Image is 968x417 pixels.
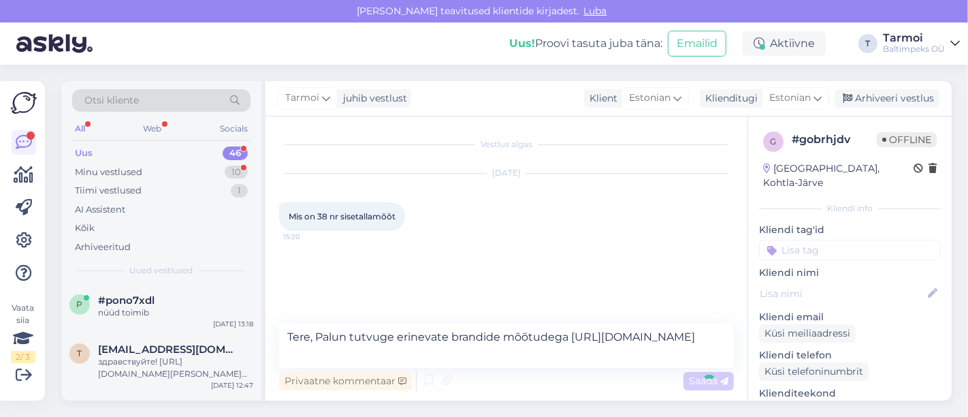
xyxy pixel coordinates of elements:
span: timur.kozlov@gmail.com [98,343,240,356]
span: Offline [877,132,937,147]
div: Küsi telefoninumbrit [759,362,869,381]
span: #pono7xdl [98,294,155,307]
div: [GEOGRAPHIC_DATA], Kohtla-Järve [763,161,914,190]
input: Lisa nimi [760,286,925,301]
p: Kliendi telefon [759,348,941,362]
div: Tarmoi [883,33,945,44]
span: Mis on 38 nr sisetallamõõt [289,211,396,221]
div: juhib vestlust [338,91,407,106]
div: # gobrhjdv [792,132,877,148]
div: 10 [225,166,248,179]
div: Aktiivne [743,31,826,56]
div: 2 / 3 [11,351,35,363]
span: Estonian [629,91,671,106]
input: Lisa tag [759,240,941,260]
p: Kliendi tag'id [759,223,941,237]
div: All [72,120,88,138]
span: Uued vestlused [130,264,193,277]
div: [DATE] 12:47 [211,380,253,390]
b: Uus! [509,37,535,50]
div: Vaata siia [11,302,35,363]
span: p [77,299,83,309]
div: Küsi meiliaadressi [759,324,856,343]
div: Proovi tasuta juba täna: [509,35,662,52]
div: Arhiveeri vestlus [835,89,939,108]
img: Askly Logo [11,92,37,114]
span: t [78,348,82,358]
div: Klient [584,91,617,106]
div: [DATE] 13:18 [213,319,253,329]
div: Vestlus algas [279,138,734,151]
span: 15:20 [283,232,334,242]
span: g [771,136,777,146]
div: Klienditugi [700,91,758,106]
span: Otsi kliente [84,93,139,108]
div: 46 [223,146,248,160]
span: Tarmoi [285,91,319,106]
div: Kliendi info [759,202,941,215]
p: Klienditeekond [759,386,941,401]
div: nüüd toimib [98,307,253,319]
div: Minu vestlused [75,166,142,179]
div: Arhiveeritud [75,241,131,254]
a: TarmoiBaltimpeks OÜ [883,33,960,55]
div: Baltimpeks OÜ [883,44,945,55]
div: Socials [217,120,251,138]
div: [DATE] [279,167,734,179]
p: Kliendi nimi [759,266,941,280]
div: T [858,34,877,53]
div: Kõik [75,221,95,235]
div: 1 [231,184,248,198]
span: Estonian [769,91,811,106]
div: Uus [75,146,93,160]
span: Luba [580,5,611,17]
div: здравствуйте! [URL][DOMAIN_NAME][PERSON_NAME] Telli kohe [PERSON_NAME] [PERSON_NAME] juba [DATE] ... [98,356,253,380]
div: Web [141,120,165,138]
div: Tiimi vestlused [75,184,142,198]
p: Kliendi email [759,310,941,324]
div: AI Assistent [75,203,125,217]
button: Emailid [668,31,726,57]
